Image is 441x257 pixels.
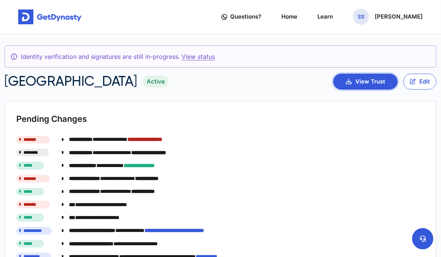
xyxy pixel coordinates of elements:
[403,74,436,90] button: Edit
[21,52,215,61] span: Identity verification and signatures are still in-progress .
[230,10,261,24] span: Questions?
[353,9,369,25] span: SS
[317,6,333,27] a: Learn
[182,53,215,60] a: View status
[5,73,169,90] div: [GEOGRAPHIC_DATA]
[18,9,82,25] img: Get started for free with Dynasty Trust Company
[143,76,169,87] span: Active
[353,9,423,25] button: SS[PERSON_NAME]
[375,14,423,20] p: [PERSON_NAME]
[281,6,297,27] a: Home
[221,6,261,27] a: Questions?
[16,114,87,125] span: Pending Changes
[333,74,398,90] button: View Trust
